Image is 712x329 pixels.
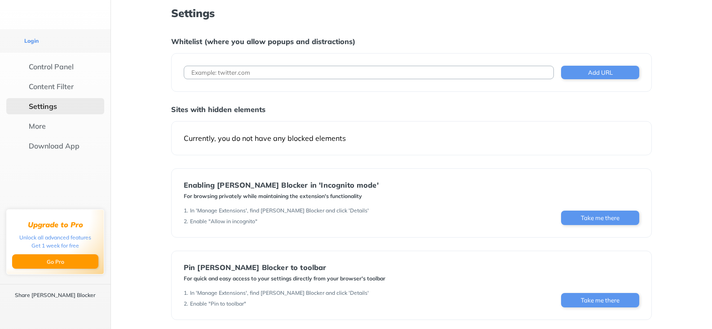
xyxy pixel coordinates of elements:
[171,105,652,114] div: Sites with hidden elements
[190,289,369,297] div: In 'Manage Extensions', find [PERSON_NAME] Blocker and click 'Details'
[190,218,257,225] div: Enable "Allow in incognito"
[190,300,246,307] div: Enable "Pin to toolbar"
[561,293,639,307] button: Take me there
[29,122,46,131] div: More
[190,207,369,214] div: In 'Manage Extensions', find [PERSON_NAME] Blocker and click 'Details'
[171,7,652,19] h1: Settings
[561,66,639,79] button: Add URL
[31,242,79,250] div: Get 1 week for free
[29,102,57,111] div: Settings
[184,66,554,79] input: Example: twitter.com
[171,37,652,46] div: Whitelist (where you allow popups and distractions)
[29,82,74,91] div: Content Filter
[12,254,98,269] button: Go Pro
[19,234,91,242] div: Unlock all advanced features
[184,218,188,225] div: 2 .
[184,289,188,297] div: 1 .
[561,211,639,225] button: Take me there
[184,193,379,200] div: For browsing privately while maintaining the extension's functionality
[29,141,80,150] div: Download App
[28,221,83,229] div: Upgrade to Pro
[184,181,379,189] div: Enabling [PERSON_NAME] Blocker in 'Incognito mode'
[15,292,96,299] div: Share [PERSON_NAME] Blocker
[184,207,188,214] div: 1 .
[184,134,639,143] div: Currently, you do not have any blocked elements
[29,62,74,71] div: Control Panel
[184,263,385,271] div: Pin [PERSON_NAME] Blocker to toolbar
[24,37,39,45] div: Login
[184,275,385,282] div: For quick and easy access to your settings directly from your browser's toolbar
[184,300,188,307] div: 2 .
